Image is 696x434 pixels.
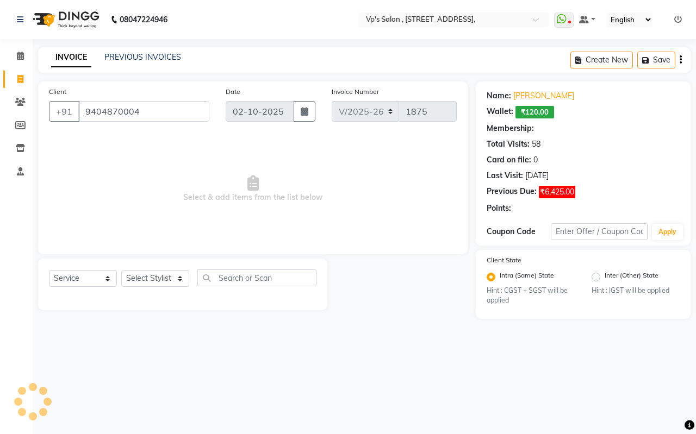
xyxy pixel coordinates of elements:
[487,286,575,306] small: Hint : CGST + SGST will be applied
[533,154,538,166] div: 0
[487,186,537,198] div: Previous Due:
[49,87,66,97] label: Client
[104,52,181,62] a: PREVIOUS INVOICES
[513,90,574,102] a: [PERSON_NAME]
[487,154,531,166] div: Card on file:
[637,52,675,68] button: Save
[487,106,513,118] div: Wallet:
[539,186,575,198] span: ₹6,425.00
[605,271,658,284] label: Inter (Other) State
[487,170,523,181] div: Last Visit:
[487,203,511,214] div: Points:
[487,90,511,102] div: Name:
[515,106,554,118] span: ₹120.00
[551,223,648,240] input: Enter Offer / Coupon Code
[49,101,79,122] button: +91
[487,139,530,150] div: Total Visits:
[332,87,379,97] label: Invoice Number
[487,255,521,265] label: Client State
[532,139,540,150] div: 58
[49,135,457,243] span: Select & add items from the list below
[570,52,633,68] button: Create New
[120,4,167,35] b: 08047224946
[592,286,680,295] small: Hint : IGST will be applied
[28,4,102,35] img: logo
[51,48,91,67] a: INVOICE
[197,269,316,286] input: Search or Scan
[487,123,534,134] div: Membership:
[525,170,549,181] div: [DATE]
[487,226,551,237] div: Coupon Code
[78,101,209,122] input: Search by Name/Mobile/Email/Code
[226,87,240,97] label: Date
[652,224,683,240] button: Apply
[500,271,554,284] label: Intra (Same) State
